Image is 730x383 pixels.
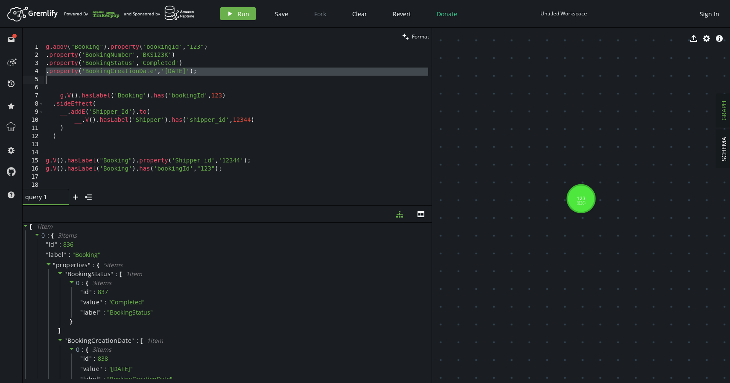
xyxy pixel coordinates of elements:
[23,149,44,157] div: 14
[23,157,44,165] div: 15
[46,250,49,259] span: "
[64,6,120,21] div: Powered By
[346,7,374,20] button: Clear
[88,261,91,269] span: "
[108,365,133,373] span: " [DATE] "
[82,346,84,354] span: :
[49,251,64,259] span: label
[69,318,72,325] span: }
[30,223,32,230] span: [
[412,33,429,40] span: Format
[314,10,326,18] span: Fork
[131,336,134,345] span: "
[430,7,464,20] button: Donate
[23,181,44,189] div: 18
[220,7,256,20] button: Run
[67,270,111,278] span: BookingStatus
[269,7,295,20] button: Save
[99,365,102,373] span: "
[67,336,132,345] span: BookingCreationDate
[103,375,105,383] span: :
[89,354,92,362] span: "
[98,355,108,362] div: 838
[107,308,153,316] span: " BookingStatus "
[55,240,58,248] span: "
[80,298,83,306] span: "
[80,365,83,373] span: "
[140,337,143,345] span: [
[94,288,96,296] span: :
[76,279,80,287] span: 0
[23,68,44,76] div: 4
[36,222,53,230] span: 1 item
[437,10,457,18] span: Donate
[73,250,100,259] span: " Booking "
[47,232,50,239] span: :
[124,6,195,22] div: and Sponsored by
[83,365,100,373] span: value
[41,231,45,239] span: 0
[238,10,249,18] span: Run
[69,251,70,259] span: :
[23,59,44,68] div: 3
[83,375,99,383] span: label
[93,261,95,269] span: :
[92,345,111,354] span: 3 item s
[23,141,44,149] div: 13
[86,346,88,354] span: {
[107,375,172,383] span: " BookingCreationDate "
[98,375,101,383] span: "
[63,241,73,248] div: 836
[80,308,83,316] span: "
[83,355,89,362] span: id
[99,298,102,306] span: "
[23,165,44,173] div: 16
[57,327,61,334] span: ]
[164,6,195,21] img: AWS Neptune
[83,309,99,316] span: label
[720,137,728,161] span: SCHEMA
[103,261,123,269] span: 5 item s
[700,10,719,18] span: Sign In
[86,279,88,287] span: {
[94,355,96,362] span: :
[540,10,587,17] div: Untitled Workspace
[116,270,118,278] span: :
[352,10,367,18] span: Clear
[105,298,106,306] span: :
[64,270,67,278] span: "
[89,288,92,296] span: "
[23,133,44,141] div: 12
[275,10,288,18] span: Save
[53,261,56,269] span: "
[400,28,432,45] button: Format
[120,270,122,278] span: [
[64,250,67,259] span: "
[64,336,67,345] span: "
[97,261,99,269] span: {
[147,336,163,345] span: 1 item
[111,270,114,278] span: "
[82,279,84,287] span: :
[126,270,142,278] span: 1 item
[23,51,44,59] div: 2
[51,232,53,239] span: {
[80,288,83,296] span: "
[720,101,728,121] span: GRAPH
[386,7,418,20] button: Revert
[83,298,100,306] span: value
[98,288,108,296] div: 837
[108,298,145,306] span: " Completed "
[23,124,44,133] div: 11
[23,43,44,51] div: 1
[695,7,724,20] button: Sign In
[23,92,44,100] div: 7
[92,279,111,287] span: 3 item s
[577,200,586,206] tspan: (836)
[577,195,586,201] tspan: 123
[25,193,59,201] span: query 1
[23,76,44,84] div: 5
[23,108,44,116] div: 9
[83,288,89,296] span: id
[103,309,105,316] span: :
